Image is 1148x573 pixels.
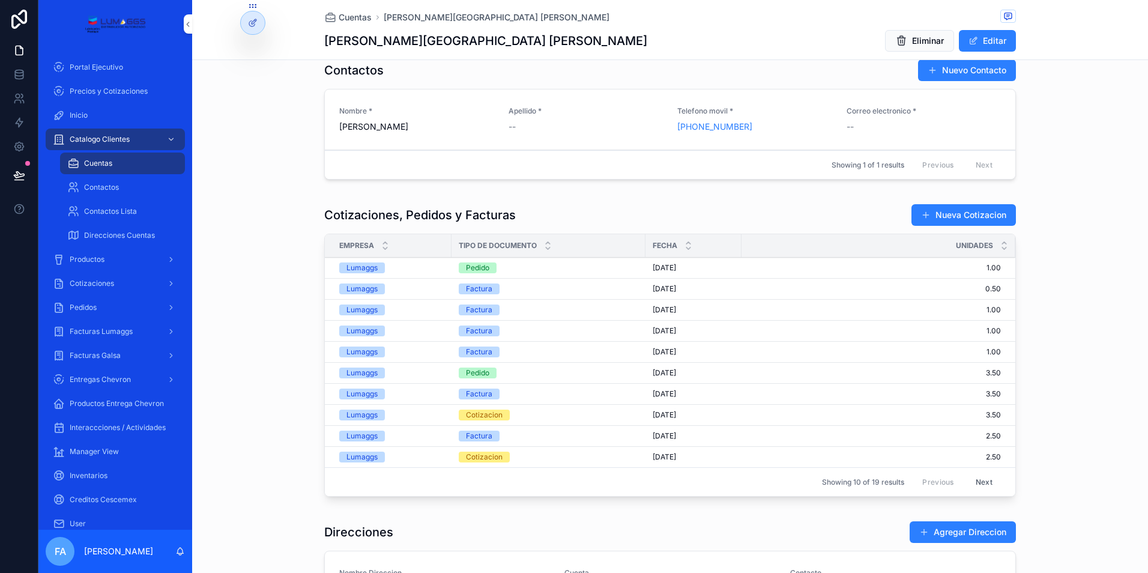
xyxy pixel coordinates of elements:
span: Tipo de Documento [459,241,537,250]
span: 1.00 [742,263,1001,273]
a: Cotizacion [459,452,638,462]
span: Portal Ejecutivo [70,62,123,72]
span: [DATE] [653,305,676,315]
div: Factura [466,283,492,294]
div: Lumaggs [346,452,378,462]
div: Pedido [466,262,489,273]
span: [DATE] [653,263,676,273]
a: Inventarios [46,465,185,487]
span: [PERSON_NAME] [339,121,494,133]
a: Contactos Lista [60,201,185,222]
a: Factura [459,326,638,336]
div: Cotizacion [466,410,503,420]
a: Productos Entrega Chevron [46,393,185,414]
span: Cotizaciones [70,279,114,288]
button: Nuevo Contacto [918,59,1016,81]
a: Factura [459,347,638,357]
span: [DATE] [653,326,676,336]
img: App logo [85,14,145,34]
a: Lumaggs [339,452,444,462]
span: [DATE] [653,410,676,420]
span: Correo electronico * [847,106,1001,116]
span: [DATE] [653,452,676,462]
a: Cuentas [60,153,185,174]
a: 3.50 [742,368,1001,378]
a: [DATE] [653,326,734,336]
span: Eliminar [912,35,944,47]
a: 0.50 [742,284,1001,294]
span: Catalogo Clientes [70,135,130,144]
span: Interaccciones / Actividades [70,423,166,432]
a: Cotizacion [459,410,638,420]
a: Facturas Galsa [46,345,185,366]
a: Lumaggs [339,283,444,294]
span: Nombre * [339,106,494,116]
a: Inicio [46,105,185,126]
a: [DATE] [653,452,734,462]
div: Lumaggs [346,262,378,273]
a: Manager View [46,441,185,462]
span: Contactos Lista [84,207,137,216]
span: Pedidos [70,303,97,312]
a: [PHONE_NUMBER] [677,121,752,133]
span: Showing 10 of 19 results [822,477,904,487]
a: [DATE] [653,347,734,357]
a: 1.00 [742,305,1001,315]
a: 3.50 [742,389,1001,399]
div: Lumaggs [346,283,378,294]
a: [DATE] [653,431,734,441]
span: [DATE] [653,389,676,399]
span: Creditos Cescemex [70,495,137,505]
button: Next [967,473,1001,491]
a: Lumaggs [339,368,444,378]
a: Lumaggs [339,389,444,399]
span: Empresa [339,241,374,250]
span: -- [847,121,854,133]
h1: Direcciones [324,524,393,541]
span: Productos Entrega Chevron [70,399,164,408]
button: Agregar Direccion [910,521,1016,543]
a: Portal Ejecutivo [46,56,185,78]
span: FA [55,544,66,559]
a: 3.50 [742,410,1001,420]
a: Entregas Chevron [46,369,185,390]
a: Nombre *[PERSON_NAME]Apellido *--Telefono movil *[PHONE_NUMBER]Correo electronico *-- [325,89,1015,150]
span: Cuentas [84,159,112,168]
h1: Contactos [324,62,384,79]
span: Unidades [956,241,993,250]
span: Contactos [84,183,119,192]
a: Factura [459,389,638,399]
a: Pedido [459,262,638,273]
a: 2.50 [742,431,1001,441]
span: [DATE] [653,347,676,357]
span: [DATE] [653,284,676,294]
span: Cuentas [339,11,372,23]
a: [DATE] [653,305,734,315]
a: Contactos [60,177,185,198]
h1: [PERSON_NAME][GEOGRAPHIC_DATA] [PERSON_NAME] [324,32,647,49]
a: Direcciones Cuentas [60,225,185,246]
a: Lumaggs [339,431,444,441]
a: Interaccciones / Actividades [46,417,185,438]
span: Direcciones Cuentas [84,231,155,240]
button: Editar [959,30,1016,52]
a: [DATE] [653,389,734,399]
p: [PERSON_NAME] [84,545,153,557]
a: 1.00 [742,347,1001,357]
span: [PERSON_NAME][GEOGRAPHIC_DATA] [PERSON_NAME] [384,11,609,23]
a: Lumaggs [339,262,444,273]
div: Lumaggs [346,347,378,357]
a: [DATE] [653,368,734,378]
a: [DATE] [653,410,734,420]
a: Pedido [459,368,638,378]
div: Lumaggs [346,389,378,399]
span: Entregas Chevron [70,375,131,384]
div: Factura [466,431,492,441]
div: Lumaggs [346,305,378,315]
div: Lumaggs [346,410,378,420]
a: Catalogo Clientes [46,129,185,150]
